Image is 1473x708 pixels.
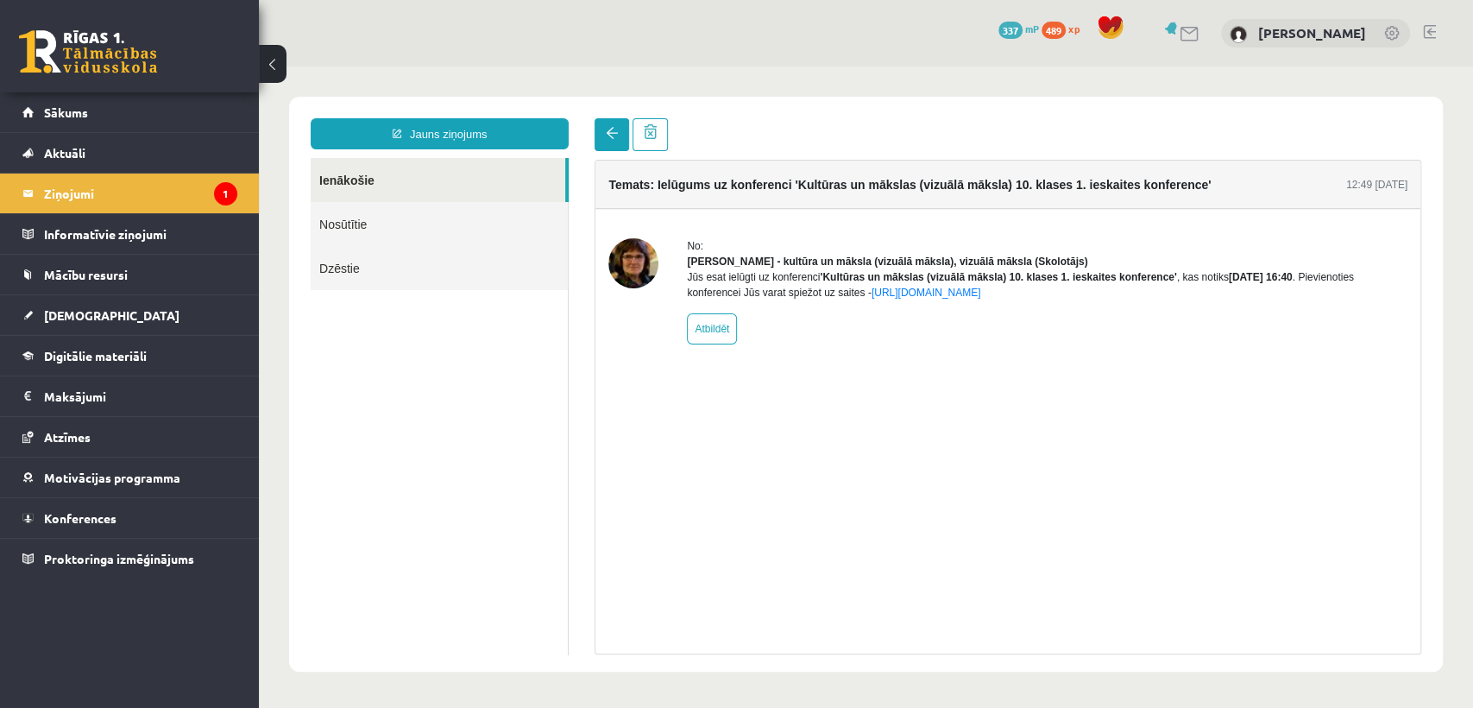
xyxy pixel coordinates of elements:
a: Sākums [22,92,237,132]
strong: [PERSON_NAME] - kultūra un māksla (vizuālā māksla), vizuālā māksla (Skolotājs) [428,189,828,201]
img: Ilze Kolka - kultūra un māksla (vizuālā māksla), vizuālā māksla [349,172,400,222]
b: 'Kultūras un mākslas (vizuālā māksla) 10. klases 1. ieskaites konference' [561,205,917,217]
a: [URL][DOMAIN_NAME] [613,220,722,232]
span: Konferences [44,510,116,526]
a: Dzēstie [52,180,309,224]
a: [PERSON_NAME] [1258,24,1366,41]
span: Proktoringa izmēģinājums [44,551,194,566]
span: xp [1068,22,1080,35]
a: Digitālie materiāli [22,336,237,376]
span: [DEMOGRAPHIC_DATA] [44,307,179,323]
span: 337 [998,22,1023,39]
a: 489 xp [1042,22,1088,35]
a: Ziņojumi1 [22,174,237,213]
a: Rīgas 1. Tālmācības vidusskola [19,30,157,73]
h4: Temats: Ielūgums uz konferenci 'Kultūras un mākslas (vizuālā māksla) 10. klases 1. ieskaites konf... [349,111,952,125]
div: Jūs esat ielūgti uz konferenci , kas notiks . Pievienoties konferencei Jūs varat spiežot uz saites - [428,203,1149,234]
span: Aktuāli [44,145,85,161]
legend: Informatīvie ziņojumi [44,214,237,254]
legend: Maksājumi [44,376,237,416]
span: 489 [1042,22,1066,39]
a: Atzīmes [22,417,237,457]
div: No: [428,172,1149,187]
span: Motivācijas programma [44,470,180,485]
i: 1 [214,182,237,205]
b: [DATE] 16:40 [970,205,1034,217]
a: Motivācijas programma [22,458,237,497]
a: Proktoringa izmēģinājums [22,539,237,578]
span: Sākums [44,104,88,120]
a: Ienākošie [52,92,306,136]
a: 337 mP [998,22,1039,35]
a: Informatīvie ziņojumi [22,214,237,254]
a: Aktuāli [22,133,237,173]
span: Mācību resursi [44,267,128,282]
a: Jauns ziņojums [52,52,310,83]
a: Maksājumi [22,376,237,416]
span: Digitālie materiāli [44,348,147,363]
a: Konferences [22,498,237,538]
img: Alekss Volāns [1230,26,1247,43]
div: 12:49 [DATE] [1087,111,1149,126]
a: Mācību resursi [22,255,237,294]
a: Atbildēt [428,247,478,278]
span: Atzīmes [44,429,91,445]
span: mP [1025,22,1039,35]
a: Nosūtītie [52,136,309,180]
legend: Ziņojumi [44,174,237,213]
a: [DEMOGRAPHIC_DATA] [22,295,237,335]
